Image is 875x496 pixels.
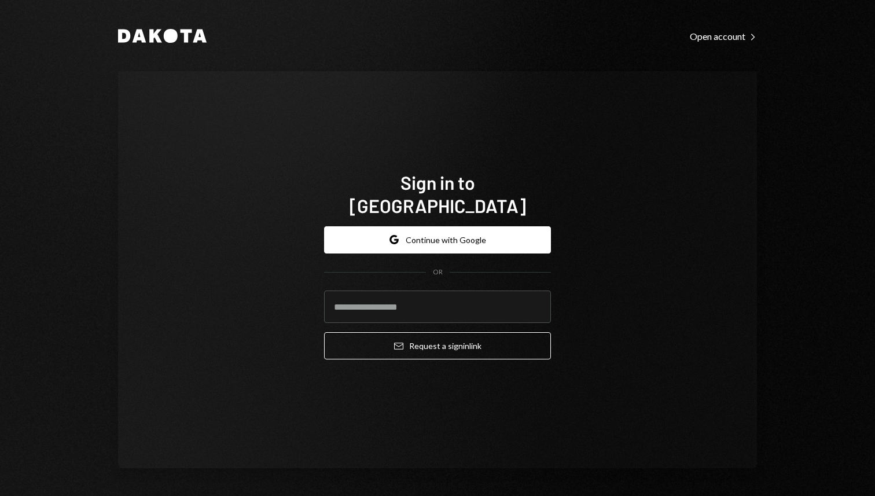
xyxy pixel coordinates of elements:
h1: Sign in to [GEOGRAPHIC_DATA] [324,171,551,217]
a: Open account [690,30,757,42]
button: Continue with Google [324,226,551,253]
div: Open account [690,31,757,42]
button: Request a signinlink [324,332,551,359]
div: OR [433,267,443,277]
